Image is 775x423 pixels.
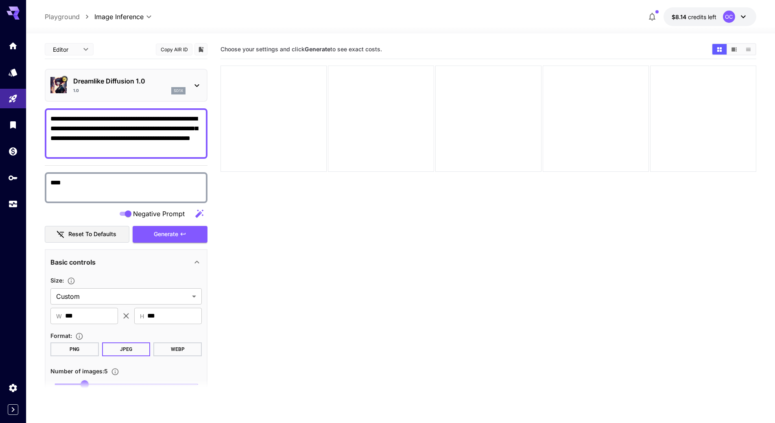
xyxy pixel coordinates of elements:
button: Show images in video view [727,44,741,55]
div: API Keys [8,173,18,183]
div: Wallet [8,146,18,156]
a: Playground [45,12,80,22]
div: OC [723,11,735,23]
span: Format : [50,332,72,339]
p: Dreamlike Diffusion 1.0 [73,76,186,86]
div: Playground [8,94,18,104]
button: WEBP [153,342,202,356]
div: $8.1386 [672,13,716,21]
span: H [140,311,144,321]
button: Specify how many images to generate in a single request. Each image generation will be charged se... [108,368,122,376]
button: Show images in grid view [712,44,727,55]
span: credits left [688,13,716,20]
p: sd1x [174,88,183,94]
button: Generate [133,226,207,243]
button: Add to library [197,44,205,54]
button: Choose the file format for the output image. [72,332,87,340]
span: Size : [50,277,64,284]
div: Home [8,41,18,51]
button: Expand sidebar [8,404,18,415]
div: Usage [8,199,18,209]
span: Number of images : 5 [50,368,108,375]
nav: breadcrumb [45,12,94,22]
button: Reset to defaults [45,226,129,243]
span: Editor [53,45,78,54]
div: Models [8,67,18,77]
p: Basic controls [50,257,96,267]
div: Basic controls [50,252,202,272]
span: Choose your settings and click to see exact costs. [220,46,382,53]
button: Certified Model – Vetted for best performance and includes a commercial license. [61,76,68,83]
div: Settings [8,383,18,393]
span: W [56,311,62,321]
button: JPEG [102,342,151,356]
span: Generate [154,229,178,239]
button: PNG [50,342,99,356]
b: Generate [305,46,330,53]
div: Show images in grid viewShow images in video viewShow images in list view [712,43,756,55]
div: Library [8,120,18,130]
span: $8.14 [672,13,688,20]
button: Show images in list view [741,44,755,55]
span: Custom [56,291,189,301]
p: 1.0 [73,88,79,94]
button: $8.1386OC [664,7,756,26]
span: Image Inference [94,12,144,22]
div: Certified Model – Vetted for best performance and includes a commercial license.Dreamlike Diffusi... [50,73,202,98]
button: Adjust the dimensions of the generated image by specifying its width and height in pixels, or sel... [64,277,79,285]
button: Copy AIR ID [156,44,192,55]
span: Negative Prompt [133,209,185,219]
